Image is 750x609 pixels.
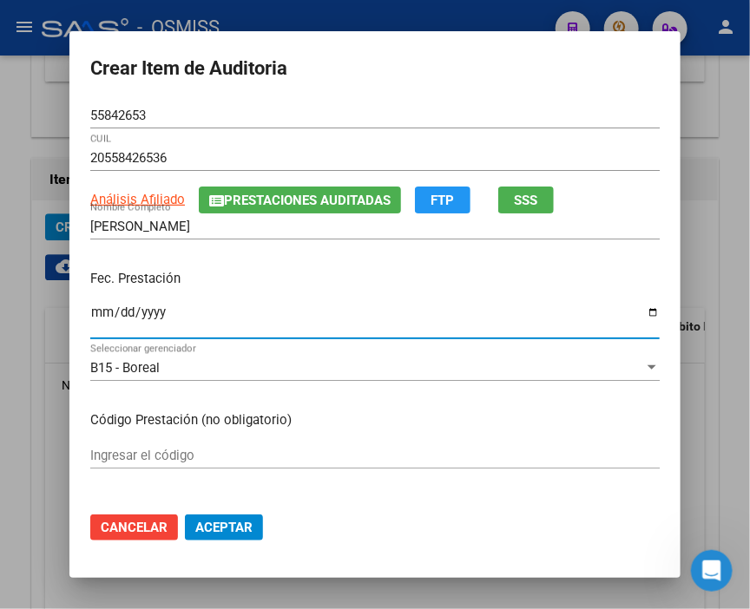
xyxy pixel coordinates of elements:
button: Prestaciones Auditadas [199,187,401,213]
h2: Crear Item de Auditoria [90,52,660,85]
button: SSS [498,187,554,213]
button: FTP [415,187,470,213]
p: Precio [90,498,660,518]
span: Aceptar [195,520,253,535]
span: FTP [431,193,455,208]
span: Cancelar [101,520,168,535]
button: Cancelar [90,514,178,540]
span: B15 - Boreal [90,360,160,376]
span: SSS [515,193,538,208]
span: Análisis Afiliado [90,192,185,207]
p: Código Prestación (no obligatorio) [90,410,660,430]
button: Aceptar [185,514,263,540]
iframe: Intercom live chat [691,550,733,592]
span: Prestaciones Auditadas [224,193,391,208]
p: Fec. Prestación [90,269,660,289]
